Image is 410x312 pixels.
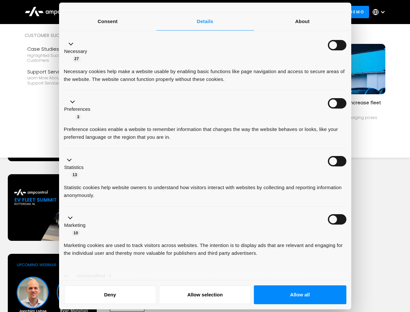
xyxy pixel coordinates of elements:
[64,40,91,63] button: Necessary (27)
[59,13,156,31] a: Consent
[64,98,94,121] button: Preferences (3)
[27,45,103,53] div: Case Studies
[64,179,346,199] div: Statistic cookies help website owners to understand how visitors interact with websites by collec...
[64,237,346,257] div: Marketing cookies are used to track visitors across websites. The intention is to display ads tha...
[72,230,80,236] span: 10
[71,172,79,178] span: 13
[64,106,91,113] label: Preferences
[64,285,156,304] button: Deny
[27,75,103,85] div: Learn more about Ampcontrol’s support services
[64,164,84,171] label: Statistics
[25,32,105,39] div: Customer success
[64,222,86,229] label: Marketing
[64,63,346,83] div: Necessary cookies help make a website usable by enabling basic functions like page navigation and...
[64,214,90,237] button: Marketing (10)
[64,156,88,179] button: Statistics (13)
[156,13,254,31] a: Details
[254,285,346,304] button: Allow all
[27,68,103,75] div: Support Services
[107,273,113,279] span: 2
[25,43,105,66] a: Case StudiesHighlighted success stories From Our Customers
[64,121,346,141] div: Preference cookies enable a website to remember information that changes the way the website beha...
[64,272,117,280] button: Unclassified (2)
[64,48,87,55] label: Necessary
[75,114,81,120] span: 3
[72,56,81,62] span: 27
[25,66,105,88] a: Support ServicesLearn more about Ampcontrol’s support services
[254,13,351,31] a: About
[159,285,251,304] button: Allow selection
[27,53,103,63] div: Highlighted success stories From Our Customers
